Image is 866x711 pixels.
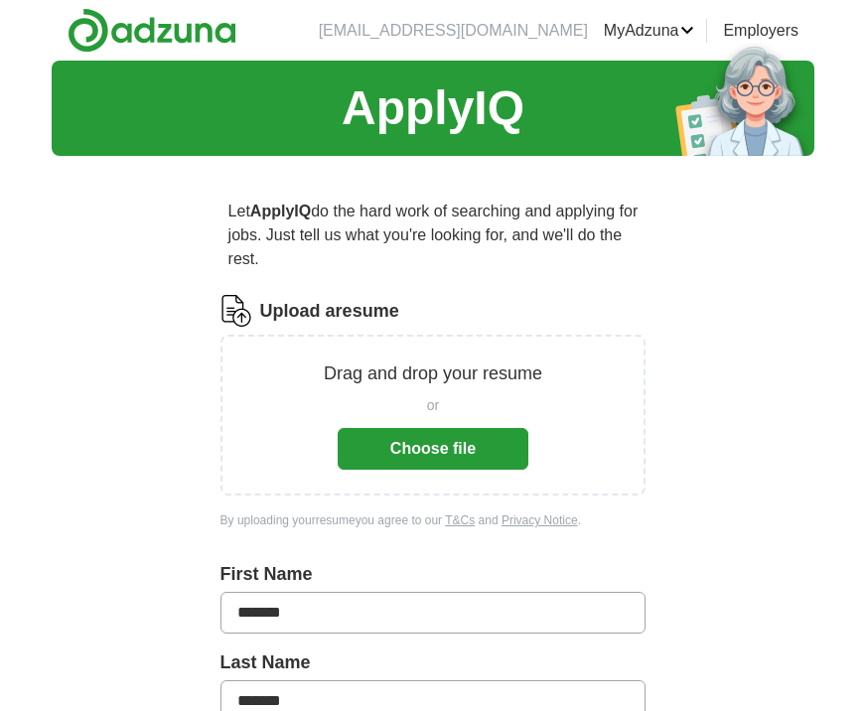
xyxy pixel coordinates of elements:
label: Upload a resume [260,298,399,325]
h1: ApplyIQ [342,72,524,144]
button: Choose file [338,428,528,470]
label: First Name [220,561,647,588]
a: T&Cs [445,513,475,527]
li: [EMAIL_ADDRESS][DOMAIN_NAME] [319,19,588,43]
p: Drag and drop your resume [324,360,542,387]
strong: ApplyIQ [250,203,311,219]
a: MyAdzuna [604,19,695,43]
img: CV Icon [220,295,252,327]
div: By uploading your resume you agree to our and . [220,511,647,529]
a: Privacy Notice [502,513,578,527]
p: Let do the hard work of searching and applying for jobs. Just tell us what you're looking for, an... [220,192,647,279]
img: Adzuna logo [68,8,236,53]
label: Last Name [220,649,647,676]
a: Employers [723,19,798,43]
span: or [427,395,439,416]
